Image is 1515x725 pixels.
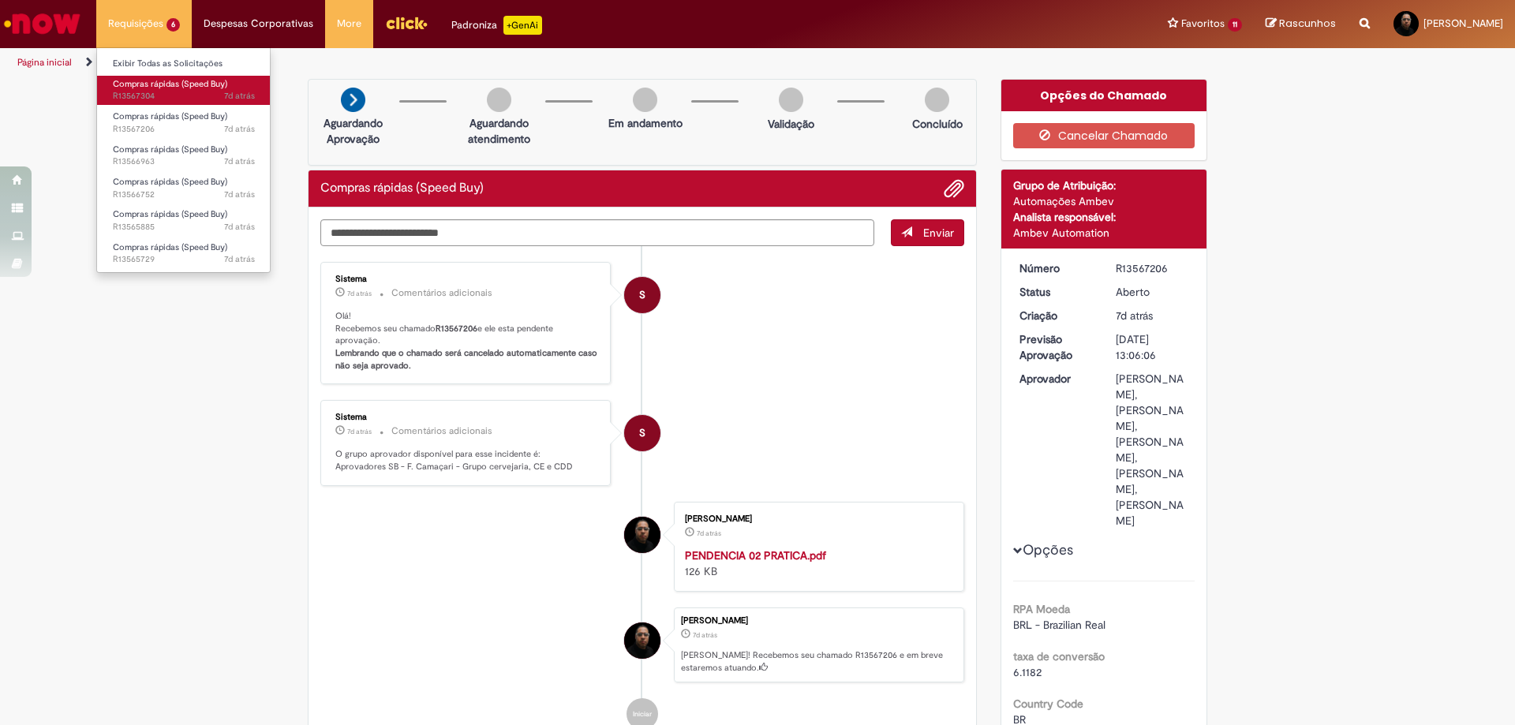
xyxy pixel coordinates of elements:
dt: Previsão Aprovação [1008,331,1105,363]
button: Adicionar anexos [944,178,964,199]
dt: Número [1008,260,1105,276]
span: Requisições [108,16,163,32]
time: 25/09/2025 13:57:21 [224,189,255,200]
p: O grupo aprovador disponível para esse incidente é: Aprovadores SB - F. Camaçari - Grupo cervejar... [335,448,598,473]
div: Sistema [335,275,598,284]
strong: PENDENCIA 02 PRATICA.pdf [685,548,826,562]
textarea: Digite sua mensagem aqui... [320,219,874,246]
dt: Criação [1008,308,1105,323]
div: System [624,415,660,451]
b: taxa de conversão [1013,649,1105,663]
span: 7d atrás [693,630,717,640]
time: 25/09/2025 15:21:30 [224,90,255,102]
span: 6 [166,18,180,32]
time: 25/09/2025 10:24:50 [224,253,255,265]
span: Compras rápidas (Speed Buy) [113,208,227,220]
span: Favoritos [1181,16,1225,32]
span: Rascunhos [1279,16,1336,31]
img: img-circle-grey.png [925,88,949,112]
div: System [624,277,660,313]
div: [PERSON_NAME] [681,616,956,626]
p: Aguardando atendimento [461,115,537,147]
a: Exibir Todas as Solicitações [97,55,271,73]
div: Ambev Automation [1013,225,1195,241]
li: Pedro Leonidas Dos Santos Junior [320,607,964,683]
div: Analista responsável: [1013,209,1195,225]
small: Comentários adicionais [391,286,492,300]
span: R13566963 [113,155,255,168]
p: Validação [768,116,814,132]
a: Aberto R13567304 : Compras rápidas (Speed Buy) [97,76,271,105]
span: R13567304 [113,90,255,103]
p: Aguardando Aprovação [315,115,391,147]
div: [PERSON_NAME], [PERSON_NAME], [PERSON_NAME], [PERSON_NAME], [PERSON_NAME] [1116,371,1189,529]
img: ServiceNow [2,8,83,39]
div: Pedro Leonidas Dos Santos Junior [624,622,660,659]
div: 25/09/2025 15:06:06 [1116,308,1189,323]
dt: Aprovador [1008,371,1105,387]
p: +GenAi [503,16,542,35]
span: R13567206 [113,123,255,136]
b: RPA Moeda [1013,602,1070,616]
img: img-circle-grey.png [779,88,803,112]
span: 7d atrás [224,253,255,265]
span: 6.1182 [1013,665,1042,679]
span: 7d atrás [1116,308,1153,323]
span: More [337,16,361,32]
a: Aberto R13567206 : Compras rápidas (Speed Buy) [97,108,271,137]
img: img-circle-grey.png [633,88,657,112]
button: Enviar [891,219,964,246]
a: Aberto R13565885 : Compras rápidas (Speed Buy) [97,206,271,235]
span: R13565729 [113,253,255,266]
time: 25/09/2025 15:06:14 [347,427,372,436]
time: 25/09/2025 15:05:36 [697,529,721,538]
img: arrow-next.png [341,88,365,112]
div: Pedro Leonidas Dos Santos Junior [624,517,660,553]
span: BRL - Brazilian Real [1013,618,1105,632]
a: Aberto R13565729 : Compras rápidas (Speed Buy) [97,239,271,268]
span: 7d atrás [224,155,255,167]
img: click_logo_yellow_360x200.png [385,11,428,35]
p: Em andamento [608,115,683,131]
b: R13567206 [436,323,477,334]
div: Padroniza [451,16,542,35]
b: Country Code [1013,697,1083,711]
a: Aberto R13566752 : Compras rápidas (Speed Buy) [97,174,271,203]
div: Opções do Chamado [1001,80,1207,111]
time: 25/09/2025 15:06:18 [347,289,372,298]
a: Aberto R13566963 : Compras rápidas (Speed Buy) [97,141,271,170]
p: [PERSON_NAME]! Recebemos seu chamado R13567206 e em breve estaremos atuando. [681,649,956,674]
b: Lembrando que o chamado será cancelado automaticamente caso não seja aprovado. [335,347,600,372]
div: 126 KB [685,547,948,579]
a: Página inicial [17,56,72,69]
span: 7d atrás [697,529,721,538]
dt: Status [1008,284,1105,300]
span: 7d atrás [224,90,255,102]
span: 7d atrás [224,123,255,135]
span: 7d atrás [347,427,372,436]
div: Grupo de Atribuição: [1013,178,1195,193]
div: R13567206 [1116,260,1189,276]
time: 25/09/2025 10:51:43 [224,221,255,233]
span: Compras rápidas (Speed Buy) [113,176,227,188]
span: 7d atrás [224,189,255,200]
span: Enviar [923,226,954,240]
button: Cancelar Chamado [1013,123,1195,148]
a: Rascunhos [1266,17,1336,32]
span: 7d atrás [347,289,372,298]
span: Compras rápidas (Speed Buy) [113,78,227,90]
time: 25/09/2025 15:06:06 [693,630,717,640]
span: Compras rápidas (Speed Buy) [113,110,227,122]
time: 25/09/2025 14:33:25 [224,155,255,167]
div: Sistema [335,413,598,422]
span: [PERSON_NAME] [1423,17,1503,30]
div: [DATE] 13:06:06 [1116,331,1189,363]
div: [PERSON_NAME] [685,514,948,524]
small: Comentários adicionais [391,424,492,438]
div: Automações Ambev [1013,193,1195,209]
span: R13566752 [113,189,255,201]
span: Compras rápidas (Speed Buy) [113,144,227,155]
p: Olá! Recebemos seu chamado e ele esta pendente aprovação. [335,310,598,372]
img: img-circle-grey.png [487,88,511,112]
span: Compras rápidas (Speed Buy) [113,241,227,253]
